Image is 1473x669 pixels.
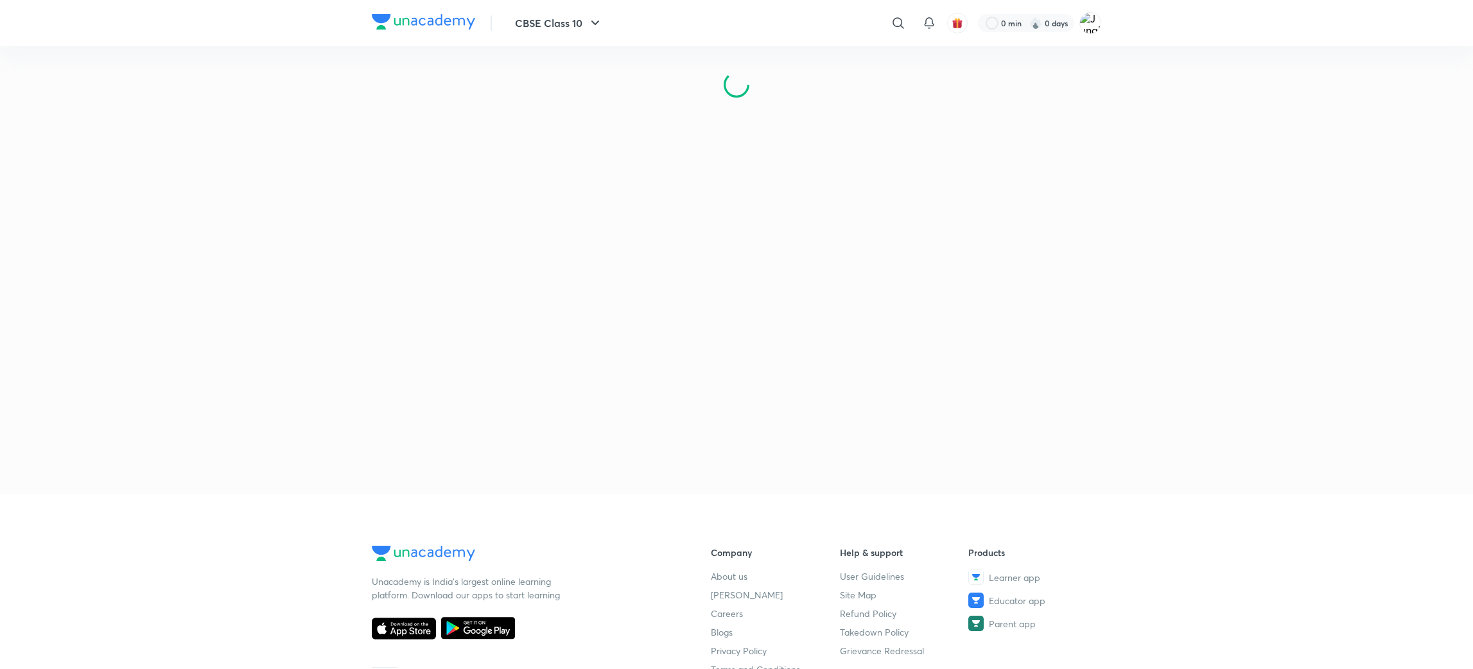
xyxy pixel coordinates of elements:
a: Takedown Policy [840,625,969,639]
a: Site Map [840,588,969,602]
img: Learner app [968,569,984,585]
a: Careers [711,607,840,620]
a: Learner app [968,569,1097,585]
h6: Help & support [840,546,969,559]
a: Company Logo [372,546,670,564]
img: Parent app [968,616,984,631]
a: Company Logo [372,14,475,33]
span: Learner app [989,571,1040,584]
span: Parent app [989,617,1036,630]
img: Educator app [968,593,984,608]
a: Blogs [711,625,840,639]
img: Company Logo [372,546,475,561]
button: CBSE Class 10 [507,10,611,36]
a: Refund Policy [840,607,969,620]
span: Educator app [989,594,1045,607]
a: Privacy Policy [711,644,840,657]
img: streak [1029,17,1042,30]
img: Company Logo [372,14,475,30]
a: Parent app [968,616,1097,631]
h6: Products [968,546,1097,559]
button: avatar [947,13,968,33]
p: Unacademy is India’s largest online learning platform. Download our apps to start learning [372,575,564,602]
h6: Company [711,546,840,559]
a: Grievance Redressal [840,644,969,657]
a: Educator app [968,593,1097,608]
img: avatar [952,17,963,29]
a: [PERSON_NAME] [711,588,840,602]
a: About us [711,569,840,583]
a: User Guidelines [840,569,969,583]
img: Junaid Saleem [1079,12,1101,34]
span: Careers [711,607,743,620]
